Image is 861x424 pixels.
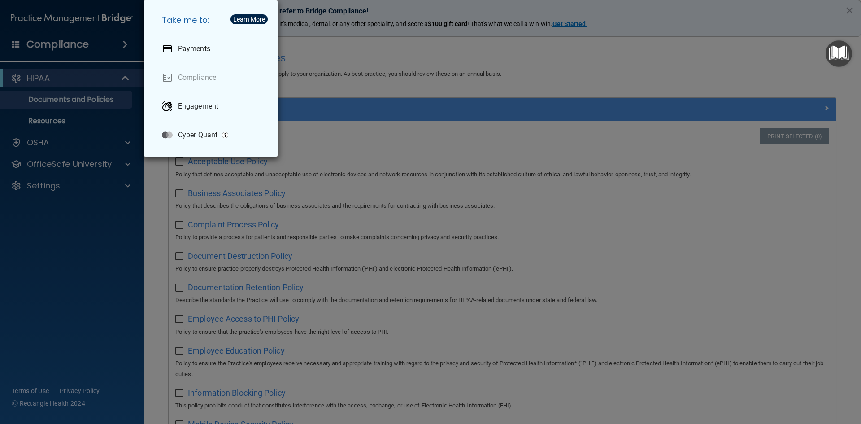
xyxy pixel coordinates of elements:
div: Learn More [233,16,265,22]
a: Compliance [155,65,270,90]
button: Open Resource Center [826,40,852,67]
p: Payments [178,44,210,53]
a: Payments [155,36,270,61]
p: Engagement [178,102,218,111]
button: Learn More [230,14,268,24]
a: Cyber Quant [155,122,270,148]
h5: Take me to: [155,8,270,33]
a: Engagement [155,94,270,119]
p: Cyber Quant [178,131,217,140]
